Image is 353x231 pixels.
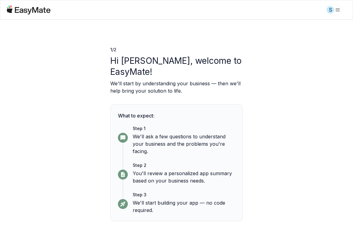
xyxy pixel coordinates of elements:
[110,55,243,77] p: Hi [PERSON_NAME], welcome to EasyMate!
[133,170,235,184] p: You'll review a personalized app summary based on your business needs.
[133,199,235,214] p: We'll start building your app — no code required.
[110,47,243,53] p: 1 / 2
[110,80,243,94] p: We'll start by understanding your business — then we'll help bring your solution to life.
[327,6,334,13] div: S
[133,162,235,168] p: Step 2
[118,112,235,119] p: What to expect:
[133,192,235,198] p: Step 3
[133,133,235,155] p: We'll ask a few questions to understand your business and the problems you're facing.
[133,125,235,132] p: Step 1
